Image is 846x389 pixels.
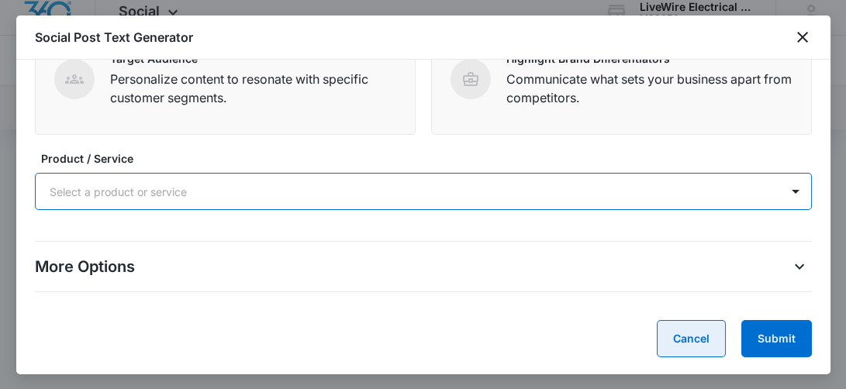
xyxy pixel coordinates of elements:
[787,254,812,279] button: More Options
[793,28,812,46] button: close
[741,320,812,357] button: Submit
[35,255,135,278] p: More Options
[506,70,792,107] p: Communicate what sets your business apart from competitors.
[657,320,726,357] button: Cancel
[35,28,193,46] h1: Social Post Text Generator
[41,150,818,167] label: Product / Service
[110,70,396,107] p: Personalize content to resonate with specific customer segments.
